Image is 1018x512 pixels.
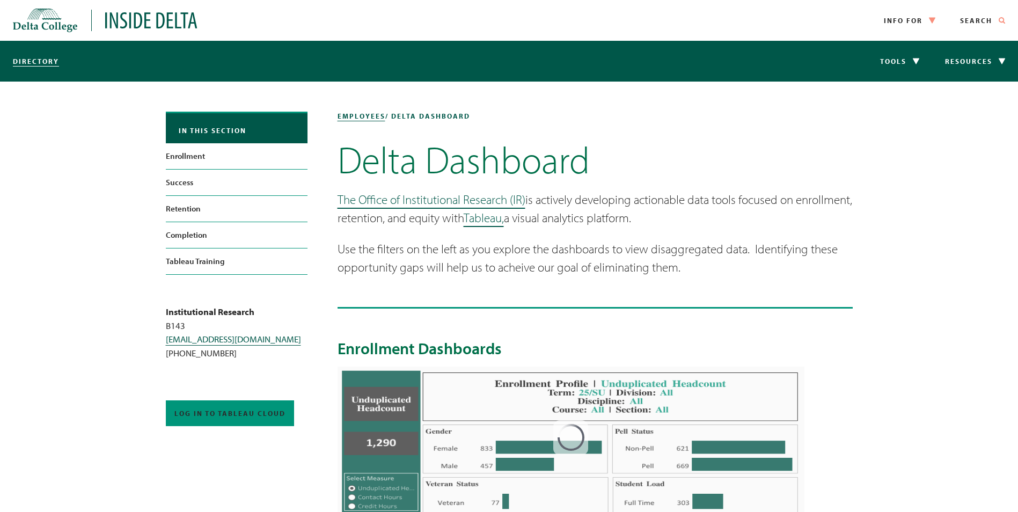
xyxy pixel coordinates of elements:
a: Log in to Tableau Cloud [166,400,294,426]
span: / Delta Dashboard [385,112,470,120]
button: Resources [932,41,1018,82]
a: Completion [166,222,307,248]
p: is actively developing actionable data tools focused on enrollment, retention, and equity with a ... [338,191,853,228]
span: [PHONE_NUMBER] [166,347,237,359]
strong: Institutional Research [166,306,254,317]
span: Log in to Tableau Cloud [174,409,285,418]
p: Use the filters on the left as you explore the dashboards to view disaggregated data. Identifying... [338,240,853,277]
button: In this section [166,113,307,143]
span: B143 [166,320,185,331]
button: Tools [867,41,932,82]
h1: Delta Dashboard [338,142,853,178]
a: Directory [13,57,59,65]
a: Enrollment [166,143,307,169]
a: [EMAIL_ADDRESS][DOMAIN_NAME] [166,333,301,345]
a: Tableau Training [166,248,307,274]
a: Retention [166,196,307,222]
a: The Office of Institutional Research (IR) [338,192,525,207]
svg: Loading... [556,423,585,452]
a: Tableau, [464,210,504,225]
a: employees [338,112,385,120]
a: Success [166,170,307,195]
h2: Enrollment Dashboards [338,339,853,358]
